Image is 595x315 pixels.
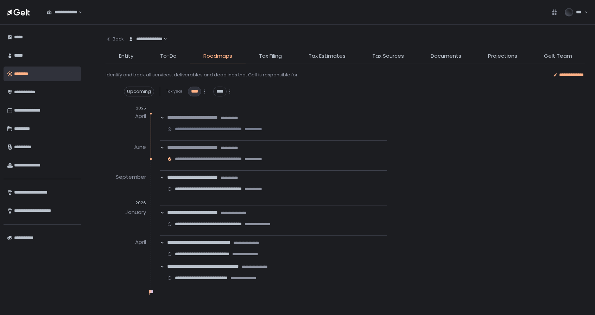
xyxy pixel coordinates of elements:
[203,52,232,60] span: Roadmaps
[119,52,133,60] span: Entity
[124,32,167,46] div: Search for option
[431,52,461,60] span: Documents
[77,9,78,16] input: Search for option
[124,87,154,96] div: Upcoming
[42,5,82,20] div: Search for option
[166,89,182,94] span: Tax year
[309,52,346,60] span: Tax Estimates
[372,52,404,60] span: Tax Sources
[135,237,146,248] div: April
[135,111,146,122] div: April
[160,52,177,60] span: To-Do
[106,32,124,46] button: Back
[125,207,146,218] div: January
[133,142,146,153] div: June
[488,52,517,60] span: Projections
[544,52,572,60] span: Gelt Team
[259,52,282,60] span: Tax Filing
[106,36,124,42] div: Back
[106,72,299,78] div: Identify and track all services, deliverables and deadlines that Gelt is responsible for.
[116,172,146,183] div: September
[106,200,146,206] div: 2026
[106,106,146,111] div: 2025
